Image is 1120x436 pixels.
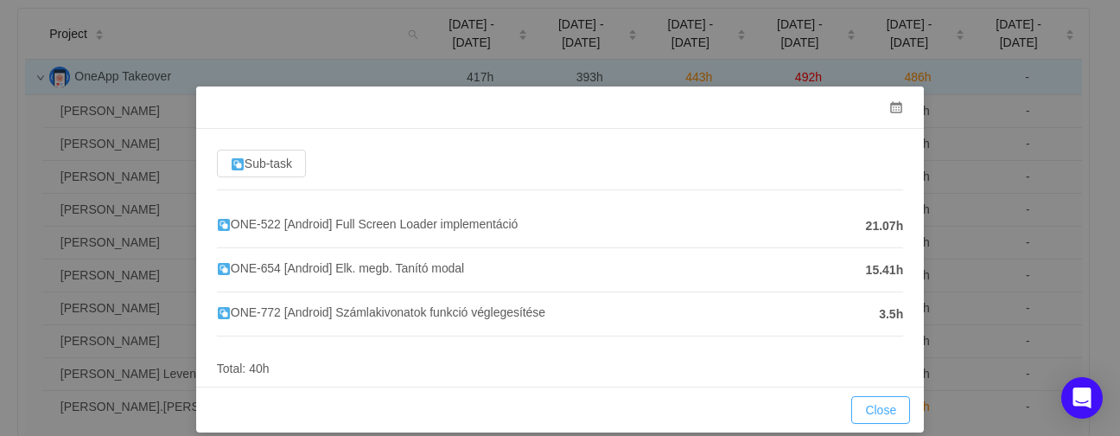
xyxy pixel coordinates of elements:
[217,262,231,276] img: 10316
[1061,377,1103,419] div: Open Intercom Messenger
[217,362,270,375] span: Total: 40h
[217,261,464,275] span: ONE-654 [Android] Elk. megb. Tanító modal
[231,157,245,171] img: 10316
[217,305,545,319] span: ONE-772 [Android] Számlakivonatok funkció véglegesítése
[217,218,231,232] img: 10316
[866,217,904,235] span: 21.07h
[217,217,519,231] span: ONE-522 [Android] Full Screen Loader implementáció
[879,305,903,324] span: 3.5h
[851,396,910,424] button: Close
[217,306,231,320] img: 10316
[231,157,292,170] span: Sub-task
[866,261,904,279] span: 15.41h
